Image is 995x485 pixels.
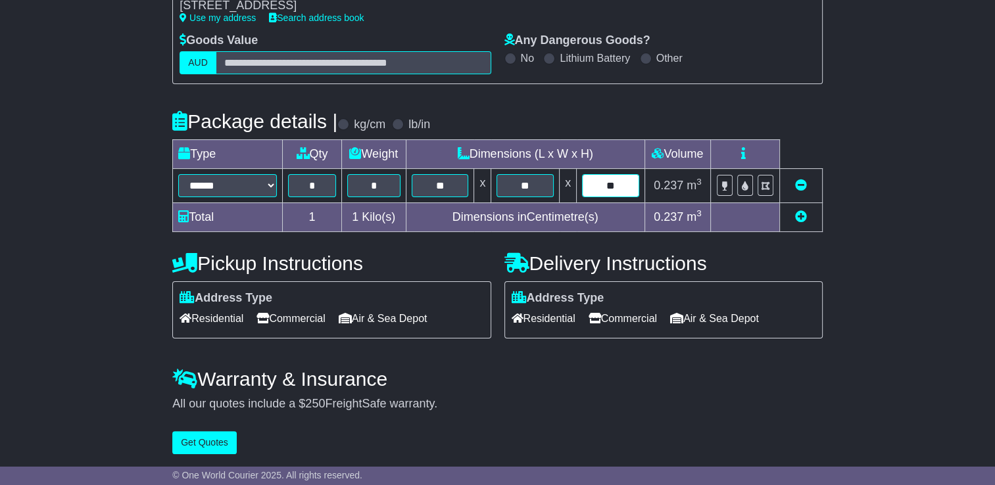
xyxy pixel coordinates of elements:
[173,202,283,231] td: Total
[180,12,256,23] a: Use my address
[504,252,823,274] h4: Delivery Instructions
[654,210,683,223] span: 0.237
[172,368,823,390] h4: Warranty & Insurance
[670,308,759,329] span: Air & Sea Depot
[406,202,644,231] td: Dimensions in Centimetre(s)
[795,210,807,223] a: Add new item
[341,202,406,231] td: Kilo(s)
[283,139,342,168] td: Qty
[256,308,325,329] span: Commercial
[504,34,650,48] label: Any Dangerous Goods?
[696,208,702,218] sup: 3
[180,51,216,74] label: AUD
[172,252,491,274] h4: Pickup Instructions
[654,179,683,192] span: 0.237
[180,34,258,48] label: Goods Value
[173,139,283,168] td: Type
[656,52,683,64] label: Other
[687,179,702,192] span: m
[512,308,575,329] span: Residential
[269,12,364,23] a: Search address book
[352,210,358,223] span: 1
[180,308,243,329] span: Residential
[172,110,337,132] h4: Package details |
[180,291,272,306] label: Address Type
[172,397,823,411] div: All our quotes include a $ FreightSafe warranty.
[354,118,385,132] label: kg/cm
[696,177,702,187] sup: 3
[560,168,577,202] td: x
[172,470,362,480] span: © One World Courier 2025. All rights reserved.
[795,179,807,192] a: Remove this item
[589,308,657,329] span: Commercial
[339,308,427,329] span: Air & Sea Depot
[687,210,702,223] span: m
[521,52,534,64] label: No
[283,202,342,231] td: 1
[172,431,237,454] button: Get Quotes
[474,168,491,202] td: x
[560,52,630,64] label: Lithium Battery
[408,118,430,132] label: lb/in
[406,139,644,168] td: Dimensions (L x W x H)
[644,139,710,168] td: Volume
[341,139,406,168] td: Weight
[512,291,604,306] label: Address Type
[305,397,325,410] span: 250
